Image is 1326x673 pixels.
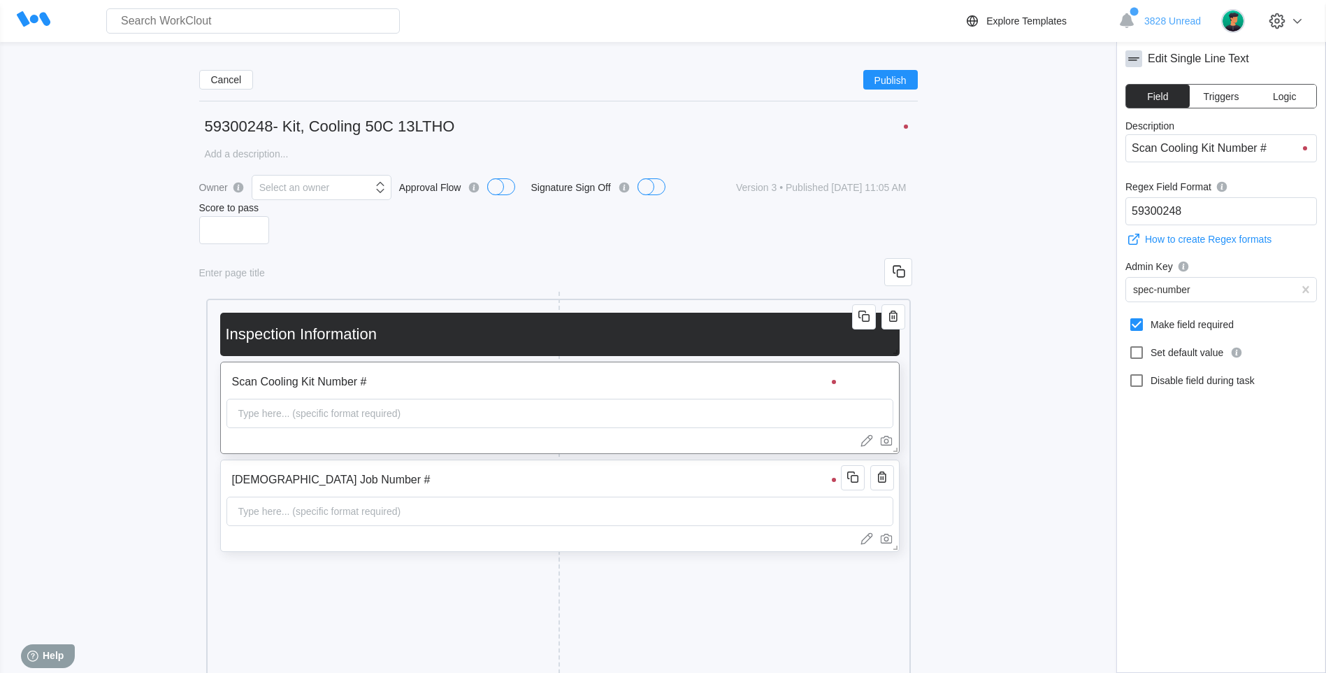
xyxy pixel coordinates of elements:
[1126,85,1190,108] button: Field
[226,368,846,396] input: Field description
[199,258,884,286] input: Enter page title
[106,8,400,34] input: Search WorkClout
[391,173,524,202] label: Approval Flow
[220,320,894,348] input: Untitled section
[1204,92,1239,101] span: Triggers
[1125,134,1317,162] input: Enter a field description
[1125,197,1317,225] input: e.g. [0-9]
[1253,85,1316,108] button: Logic
[199,70,254,90] button: Cancel
[259,182,329,193] div: Select an owner
[964,13,1111,29] a: Explore Templates
[199,182,228,193] label: Owner
[1125,231,1317,248] a: How to create Regex formats
[637,178,665,195] button: Signature Sign Off
[199,113,918,141] input: Untitled form
[1147,92,1168,101] span: Field
[1125,179,1317,197] label: Regex Field Format
[1133,284,1190,295] div: spec-number
[1144,15,1201,27] span: 3828 Unread
[1190,85,1253,108] button: Triggers
[986,15,1067,27] div: Explore Templates
[1125,341,1317,364] label: Set default value
[863,70,918,90] button: Publish
[523,173,672,202] label: Signature Sign Off
[226,466,846,494] input: Field description
[1273,92,1296,101] span: Logic
[1125,259,1317,277] label: Admin Key
[1125,120,1317,134] label: Description
[725,177,918,198] button: Version 3 • Published [DATE] 11:05 AM
[1145,234,1271,245] div: How to create Regex formats
[1221,9,1245,33] img: user.png
[233,399,407,427] div: Type here... (specific format required)
[874,76,907,84] span: Publish
[1148,52,1249,65] div: Edit Single Line Text
[211,75,242,85] span: Cancel
[233,497,407,525] div: Type here... (specific format required)
[487,178,515,195] button: Approval Flow
[1125,313,1317,336] label: Make field required
[736,183,907,192] span: Version 3 • Published [DATE] 11:05 AM
[199,202,918,216] label: Score to pass
[1125,369,1317,392] label: Disable field during task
